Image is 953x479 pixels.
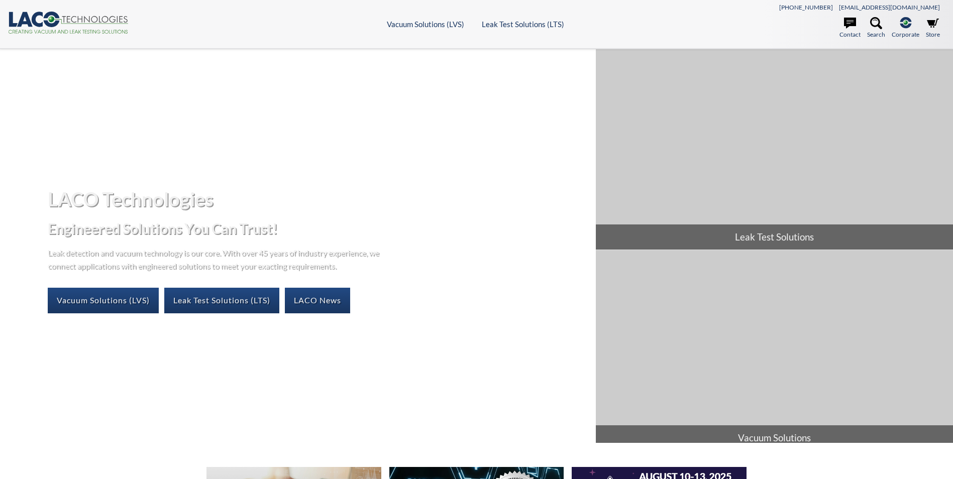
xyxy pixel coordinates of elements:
[839,4,940,11] a: [EMAIL_ADDRESS][DOMAIN_NAME]
[596,425,953,450] span: Vacuum Solutions
[482,20,564,29] a: Leak Test Solutions (LTS)
[48,219,588,238] h2: Engineered Solutions You Can Trust!
[867,17,885,39] a: Search
[596,250,953,450] a: Vacuum Solutions
[387,20,464,29] a: Vacuum Solutions (LVS)
[596,224,953,250] span: Leak Test Solutions
[779,4,833,11] a: [PHONE_NUMBER]
[926,17,940,39] a: Store
[48,246,384,272] p: Leak detection and vacuum technology is our core. With over 45 years of industry experience, we c...
[48,187,588,211] h1: LACO Technologies
[839,17,861,39] a: Contact
[164,288,279,313] a: Leak Test Solutions (LTS)
[48,288,159,313] a: Vacuum Solutions (LVS)
[596,49,953,250] a: Leak Test Solutions
[892,30,919,39] span: Corporate
[285,288,350,313] a: LACO News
